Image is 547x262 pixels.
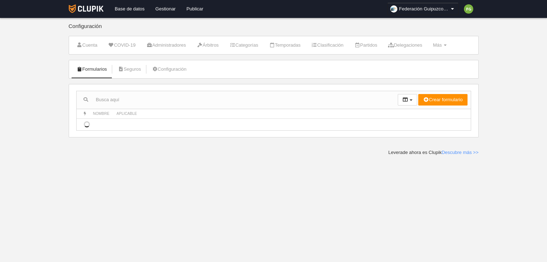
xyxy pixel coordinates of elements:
a: Federación Guipuzcoana de Voleibol [387,3,459,15]
span: Más [433,42,442,48]
div: Leverade ahora es Clupik [388,149,479,156]
span: Aplicable [117,112,137,116]
a: Descubre más >> [442,150,479,155]
a: Categorías [225,40,262,51]
a: Formularios [73,64,111,75]
a: Cuenta [73,40,101,51]
a: Clasificación [307,40,347,51]
a: Configuración [148,64,190,75]
input: Busca aquí [77,94,398,105]
a: Más [429,40,451,51]
img: Oa9FKPTX8wTZ.30x30.jpg [390,5,397,13]
a: Delegaciones [384,40,426,51]
img: Clupik [69,4,104,13]
button: Crear formulario [418,94,467,106]
div: Configuración [69,23,479,36]
a: COVID-19 [104,40,140,51]
a: Árbitros [193,40,223,51]
span: Federación Guipuzcoana de Voleibol [399,5,450,13]
span: Nombre [93,112,110,116]
a: Administradores [142,40,190,51]
img: c2l6ZT0zMHgzMCZmcz05JnRleHQ9RkcmYmc9N2NiMzQy.png [464,4,473,14]
a: Partidos [350,40,381,51]
a: Temporadas [265,40,305,51]
a: Seguros [114,64,145,75]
